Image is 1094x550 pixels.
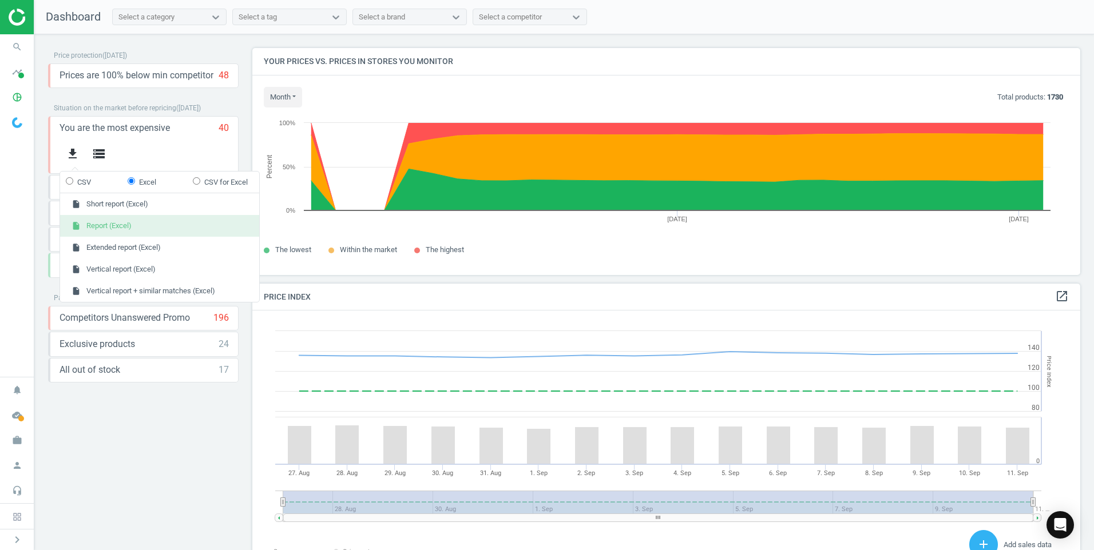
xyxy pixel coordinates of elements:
i: work [6,429,28,451]
button: get_app [60,141,86,168]
label: Excel [128,177,156,188]
button: storage [86,141,112,168]
div: 17 [219,364,229,376]
span: The highest [426,245,464,254]
tspan: 8. Sep [865,469,883,477]
tspan: 11. … [1035,505,1049,513]
span: You are the most expensive [60,122,170,134]
span: ( [DATE] ) [176,104,201,112]
tspan: 7. Sep [817,469,835,477]
i: insert_drive_file [72,286,81,296]
i: insert_drive_file [72,200,81,209]
button: chevron_right [3,532,31,547]
tspan: 27. Aug [288,469,310,477]
tspan: 29. Aug [385,469,406,477]
text: 100% [279,119,295,126]
tspan: 5. Sep [722,469,739,477]
i: cloud_done [6,404,28,426]
i: notifications [6,379,28,401]
text: 0% [286,207,295,214]
button: Short report (Excel) [60,193,259,215]
p: Total products: [997,92,1063,102]
h4: Price Index [252,284,1080,310]
span: Situation on the market before repricing [54,104,176,112]
div: 24 [219,338,229,350]
span: Add sales data [1004,540,1052,549]
div: Select a tag [239,12,277,22]
i: headset_mic [6,480,28,501]
i: storage [92,147,106,161]
img: wGWNvw8QSZomAAAAABJRU5ErkJggg== [12,117,22,128]
tspan: 2. Sep [577,469,595,477]
span: The lowest [275,245,311,254]
text: 50% [283,164,295,170]
tspan: 3. Sep [625,469,643,477]
tspan: Price Index [1045,356,1053,387]
span: Dashboard [46,10,101,23]
tspan: 28. Aug [336,469,358,477]
i: get_app [66,147,80,161]
tspan: 31. Aug [480,469,501,477]
tspan: [DATE] [1009,216,1029,222]
span: Price protection [54,51,102,59]
span: ( [DATE] ) [102,51,127,59]
div: 48 [219,69,229,82]
button: Report (Excel) [60,215,259,237]
text: 100 [1028,384,1040,392]
i: insert_drive_file [72,243,81,252]
h4: Your prices vs. prices in stores you monitor [252,48,1080,75]
button: Vertical report + similar matches (Excel) [60,280,259,302]
span: Within the market [340,245,397,254]
tspan: 9. Sep [913,469,930,477]
div: Select a competitor [479,12,542,22]
img: ajHJNr6hYgQAAAAASUVORK5CYII= [9,9,90,26]
button: Extended report (Excel) [60,237,259,258]
tspan: 6. Sep [769,469,787,477]
b: 1730 [1047,93,1063,101]
div: 196 [213,312,229,324]
div: Open Intercom Messenger [1047,511,1074,539]
i: search [6,36,28,58]
span: Competitors Unanswered Promo [60,312,190,324]
span: Exclusive products [60,338,135,350]
i: insert_drive_file [72,221,81,230]
text: 120 [1028,364,1040,372]
i: timeline [6,61,28,83]
div: Select a brand [359,12,405,22]
tspan: [DATE] [667,216,687,222]
a: open_in_new [1055,289,1069,304]
text: 80 [1032,404,1040,412]
text: 0 [1036,457,1040,465]
div: Select a category [118,12,175,22]
text: 140 [1028,344,1040,352]
span: Prices are 100% below min competitor [60,69,213,82]
label: CSV for Excel [193,177,248,188]
span: All out of stock [60,364,120,376]
span: Pay attention [54,294,96,302]
i: open_in_new [1055,289,1069,303]
label: CSV [66,177,91,188]
div: 40 [219,122,229,134]
button: month [264,87,302,107]
i: pie_chart_outlined [6,86,28,108]
button: Vertical report (Excel) [60,258,259,280]
i: insert_drive_file [72,265,81,274]
tspan: 10. Sep [959,469,980,477]
tspan: Percent [265,154,273,178]
tspan: 30. Aug [432,469,453,477]
i: chevron_right [10,533,24,547]
tspan: 11. Sep [1007,469,1028,477]
tspan: 1. Sep [530,469,548,477]
tspan: 4. Sep [673,469,691,477]
i: person [6,455,28,476]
